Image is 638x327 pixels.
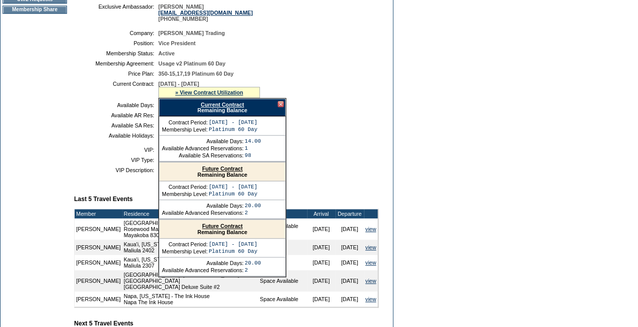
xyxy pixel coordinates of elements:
[335,270,364,291] td: [DATE]
[75,240,122,255] td: [PERSON_NAME]
[202,166,243,172] a: Future Contract
[335,240,364,255] td: [DATE]
[158,40,195,46] span: Vice President
[158,60,225,67] span: Usage v2 Platinum 60 Day
[245,145,261,151] td: 1
[162,152,244,158] td: Available SA Reservations:
[335,255,364,270] td: [DATE]
[209,184,257,190] td: [DATE] - [DATE]
[162,191,208,197] td: Membership Level:
[159,99,286,116] div: Remaining Balance
[122,218,258,240] td: [GEOGRAPHIC_DATA], [GEOGRAPHIC_DATA] - Rosewood Mayakoba Mayakoba 830
[209,248,257,254] td: Platinum 60 Day
[365,244,376,250] a: view
[162,145,244,151] td: Available Advanced Reservations:
[158,30,225,36] span: [PERSON_NAME] Trading
[122,240,258,255] td: Kaua'i, [US_STATE] - Timbers Kaua'i Maliula 2402
[307,209,335,218] td: Arrival
[200,102,244,108] a: Current Contract
[78,112,154,118] td: Available AR Res:
[175,89,243,95] a: » View Contract Utilization
[158,81,199,87] span: [DATE] - [DATE]
[162,203,244,209] td: Available Days:
[365,226,376,232] a: view
[122,270,258,291] td: [GEOGRAPHIC_DATA], [GEOGRAPHIC_DATA] - [GEOGRAPHIC_DATA] [GEOGRAPHIC_DATA] Deluxe Suite #2
[209,191,257,197] td: Platinum 60 Day
[159,220,285,239] div: Remaining Balance
[335,291,364,307] td: [DATE]
[162,248,208,254] td: Membership Level:
[78,60,154,67] td: Membership Agreement:
[162,267,244,273] td: Available Advanced Reservations:
[307,291,335,307] td: [DATE]
[74,320,133,327] b: Next 5 Travel Events
[78,157,154,163] td: VIP Type:
[202,223,243,229] a: Future Contract
[78,133,154,139] td: Available Holidays:
[78,50,154,56] td: Membership Status:
[245,210,261,216] td: 2
[122,291,258,307] td: Napa, [US_STATE] - The Ink House Napa The Ink House
[78,71,154,77] td: Price Plan:
[245,260,261,266] td: 20.00
[335,209,364,218] td: Departure
[122,255,258,270] td: Kaua'i, [US_STATE] - Timbers Kaua'i Maliula 2307
[159,162,285,181] div: Remaining Balance
[307,270,335,291] td: [DATE]
[245,267,261,273] td: 2
[78,147,154,153] td: VIP:
[307,218,335,240] td: [DATE]
[162,119,208,125] td: Contract Period:
[245,152,261,158] td: 98
[162,126,208,133] td: Membership Level:
[78,30,154,36] td: Company:
[162,241,208,247] td: Contract Period:
[78,122,154,128] td: Available SA Res:
[365,259,376,266] a: view
[78,167,154,173] td: VIP Description:
[78,40,154,46] td: Position:
[245,138,261,144] td: 14.00
[162,210,244,216] td: Available Advanced Reservations:
[75,291,122,307] td: [PERSON_NAME]
[258,291,307,307] td: Space Available
[209,241,257,247] td: [DATE] - [DATE]
[307,240,335,255] td: [DATE]
[75,218,122,240] td: [PERSON_NAME]
[78,102,154,108] td: Available Days:
[158,4,253,22] span: [PERSON_NAME] [PHONE_NUMBER]
[158,10,253,16] a: [EMAIL_ADDRESS][DOMAIN_NAME]
[158,50,175,56] span: Active
[3,6,67,14] td: Membership Share
[245,203,261,209] td: 20.00
[365,296,376,302] a: view
[209,126,257,133] td: Platinum 60 Day
[78,81,154,98] td: Current Contract:
[78,4,154,22] td: Exclusive Ambassador:
[75,270,122,291] td: [PERSON_NAME]
[162,260,244,266] td: Available Days:
[209,119,257,125] td: [DATE] - [DATE]
[74,195,132,203] b: Last 5 Travel Events
[162,138,244,144] td: Available Days:
[122,209,258,218] td: Residence
[162,184,208,190] td: Contract Period:
[75,209,122,218] td: Member
[158,71,233,77] span: 350-15,17,19 Platinum 60 Day
[365,278,376,284] a: view
[307,255,335,270] td: [DATE]
[335,218,364,240] td: [DATE]
[75,255,122,270] td: [PERSON_NAME]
